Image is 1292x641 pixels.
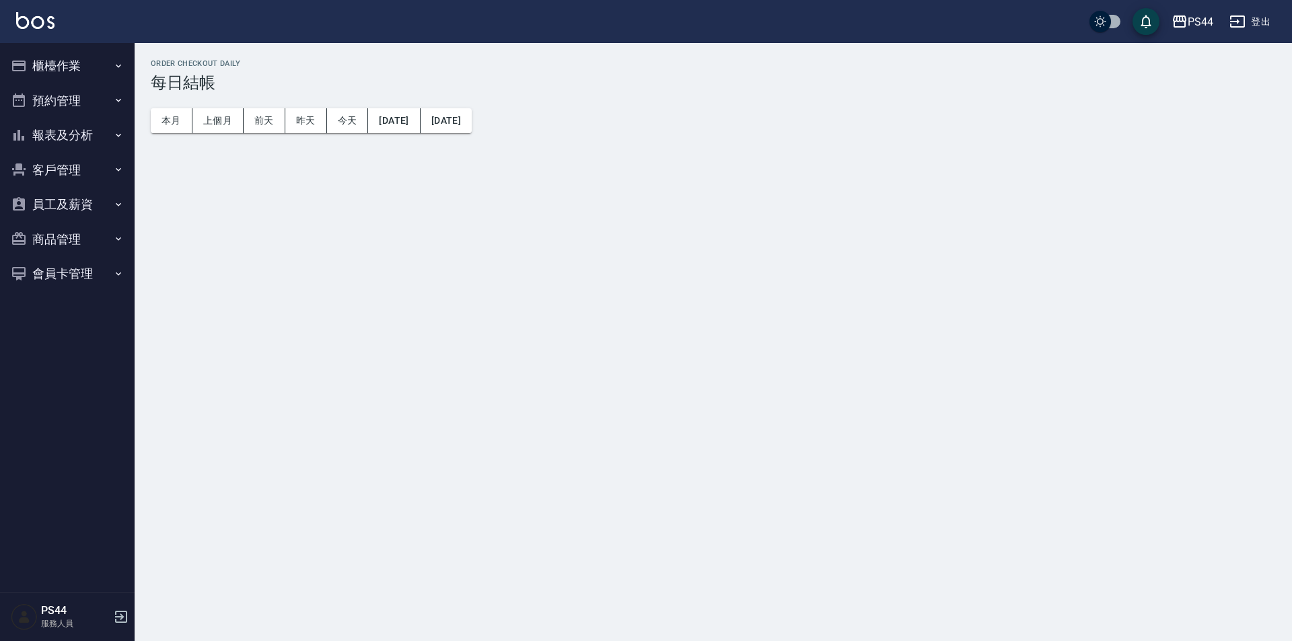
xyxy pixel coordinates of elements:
button: 客戶管理 [5,153,129,188]
button: 今天 [327,108,369,133]
div: PS44 [1188,13,1213,30]
h3: 每日結帳 [151,73,1276,92]
button: 報表及分析 [5,118,129,153]
button: [DATE] [421,108,472,133]
p: 服務人員 [41,617,110,630]
h5: PS44 [41,604,110,617]
button: 前天 [244,108,285,133]
button: 會員卡管理 [5,256,129,291]
button: 上個月 [192,108,244,133]
button: 商品管理 [5,222,129,257]
button: save [1133,8,1159,35]
img: Person [11,603,38,630]
h2: Order checkout daily [151,59,1276,68]
img: Logo [16,12,55,29]
button: 預約管理 [5,83,129,118]
button: 櫃檯作業 [5,48,129,83]
button: 員工及薪資 [5,187,129,222]
button: 本月 [151,108,192,133]
button: 昨天 [285,108,327,133]
button: 登出 [1224,9,1276,34]
button: [DATE] [368,108,420,133]
button: PS44 [1166,8,1219,36]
